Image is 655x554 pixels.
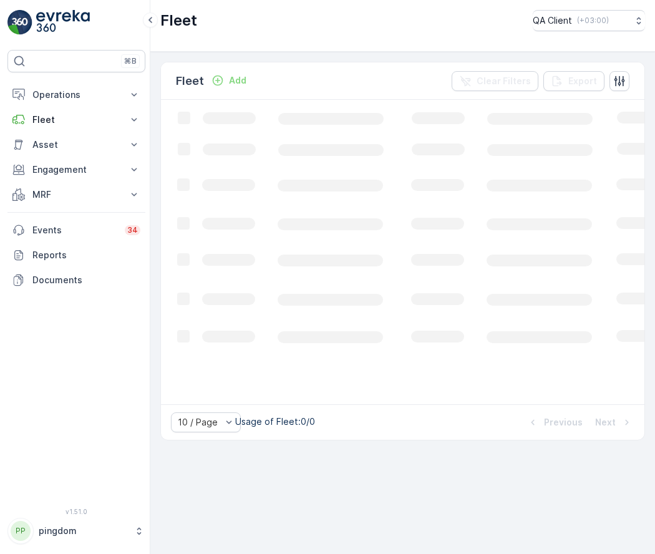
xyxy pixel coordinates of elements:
[235,415,315,428] p: Usage of Fleet : 0/0
[127,225,138,235] p: 34
[32,89,120,101] p: Operations
[32,224,117,236] p: Events
[7,132,145,157] button: Asset
[32,188,120,201] p: MRF
[7,107,145,132] button: Fleet
[36,10,90,35] img: logo_light-DOdMpM7g.png
[176,72,204,90] p: Fleet
[229,74,246,87] p: Add
[32,138,120,151] p: Asset
[7,268,145,293] a: Documents
[7,218,145,243] a: Events34
[7,508,145,515] span: v 1.51.0
[543,71,604,91] button: Export
[32,249,140,261] p: Reports
[533,10,645,31] button: QA Client(+03:00)
[7,10,32,35] img: logo
[206,73,251,88] button: Add
[32,114,120,126] p: Fleet
[568,75,597,87] p: Export
[595,416,616,429] p: Next
[7,157,145,182] button: Engagement
[577,16,609,26] p: ( +03:00 )
[533,14,572,27] p: QA Client
[7,518,145,544] button: PPpingdom
[7,243,145,268] a: Reports
[11,521,31,541] div: PP
[525,415,584,430] button: Previous
[39,525,128,537] p: pingdom
[32,163,120,176] p: Engagement
[124,56,137,66] p: ⌘B
[452,71,538,91] button: Clear Filters
[32,274,140,286] p: Documents
[7,182,145,207] button: MRF
[544,416,583,429] p: Previous
[477,75,531,87] p: Clear Filters
[7,82,145,107] button: Operations
[160,11,197,31] p: Fleet
[594,415,634,430] button: Next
